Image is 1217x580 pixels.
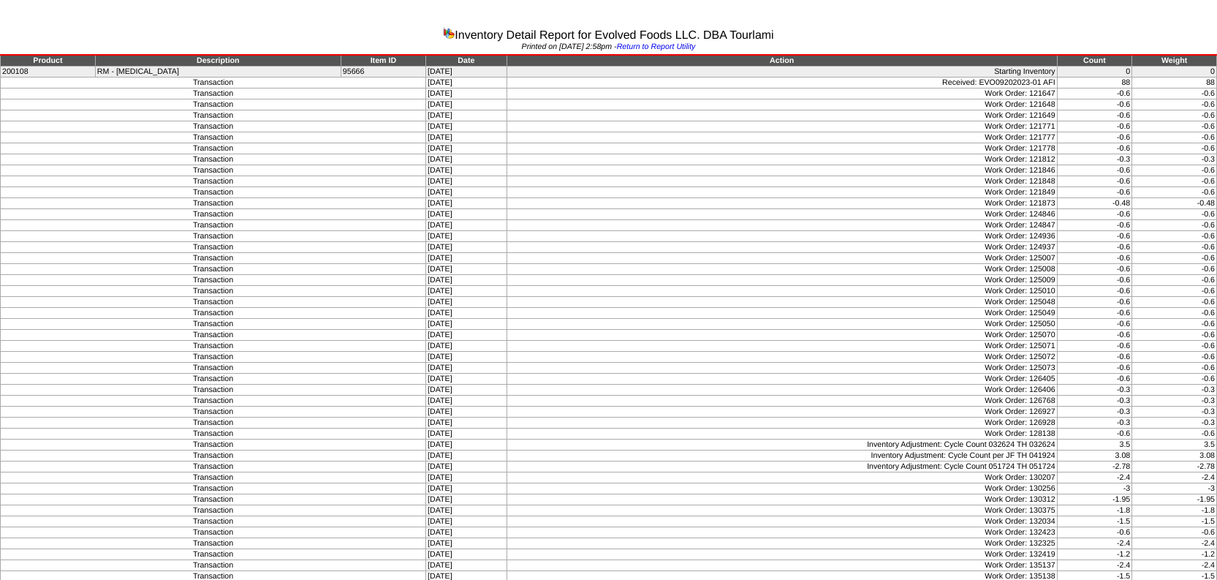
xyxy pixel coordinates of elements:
td: Product [1,55,96,67]
td: Work Order: 125072 [507,352,1057,363]
td: Transaction [1,209,426,220]
td: [DATE] [426,483,507,494]
td: -0.6 [1132,352,1217,363]
td: -0.48 [1132,198,1217,209]
td: [DATE] [426,165,507,176]
td: [DATE] [426,516,507,527]
td: -0.3 [1057,154,1132,165]
td: -0.3 [1057,396,1132,407]
td: Work Order: 130207 [507,472,1057,483]
td: Transaction [1,121,426,132]
td: 95666 [341,67,425,78]
td: Transaction [1,220,426,231]
a: Return to Report Utility [617,42,696,51]
td: -0.6 [1132,242,1217,253]
td: -0.6 [1057,209,1132,220]
td: Transaction [1,264,426,275]
td: Work Order: 121771 [507,121,1057,132]
td: Work Order: 126768 [507,396,1057,407]
td: -0.6 [1132,110,1217,121]
td: -1.8 [1057,505,1132,516]
td: Transaction [1,253,426,264]
td: -0.6 [1132,132,1217,143]
td: Transaction [1,527,426,538]
td: Work Order: 121647 [507,88,1057,99]
td: -0.6 [1057,286,1132,297]
td: -0.6 [1132,187,1217,198]
td: Work Order: 125070 [507,330,1057,341]
td: Transaction [1,341,426,352]
td: [DATE] [426,494,507,505]
td: -0.6 [1057,165,1132,176]
td: -0.3 [1132,385,1217,396]
td: [DATE] [426,549,507,560]
td: Date [426,55,507,67]
td: Transaction [1,363,426,374]
td: -0.6 [1132,220,1217,231]
td: [DATE] [426,407,507,418]
td: -2.4 [1057,472,1132,483]
td: -2.4 [1132,538,1217,549]
td: [DATE] [426,231,507,242]
td: -0.6 [1132,297,1217,308]
td: -0.6 [1132,429,1217,440]
td: Transaction [1,330,426,341]
td: Work Order: 132034 [507,516,1057,527]
td: [DATE] [426,88,507,99]
td: Transaction [1,418,426,429]
td: -0.6 [1057,308,1132,319]
td: Transaction [1,154,426,165]
td: Inventory Adjustment: Cycle Count 032624 TH 032624 [507,440,1057,451]
td: Work Order: 130375 [507,505,1057,516]
td: -0.6 [1132,231,1217,242]
td: -0.6 [1057,275,1132,286]
td: 3.08 [1132,451,1217,462]
td: -0.6 [1057,242,1132,253]
td: -0.3 [1057,407,1132,418]
td: Work Order: 124936 [507,231,1057,242]
td: Transaction [1,319,426,330]
td: [DATE] [426,220,507,231]
td: Work Order: 126405 [507,374,1057,385]
td: Transaction [1,516,426,527]
td: [DATE] [426,308,507,319]
td: [DATE] [426,363,507,374]
td: [DATE] [426,187,507,198]
td: -2.4 [1057,538,1132,549]
td: -0.6 [1057,527,1132,538]
td: Work Order: 121873 [507,198,1057,209]
td: Transaction [1,472,426,483]
td: -0.6 [1057,363,1132,374]
td: Work Order: 124846 [507,209,1057,220]
td: [DATE] [426,451,507,462]
td: Work Order: 130312 [507,494,1057,505]
td: Transaction [1,132,426,143]
td: Work Order: 121648 [507,99,1057,110]
td: Work Order: 124847 [507,220,1057,231]
td: -2.4 [1057,560,1132,571]
td: Inventory Adjustment: Cycle Count per JF TH 041924 [507,451,1057,462]
td: -0.6 [1057,231,1132,242]
td: -0.3 [1132,418,1217,429]
td: -0.6 [1132,121,1217,132]
td: -0.48 [1057,198,1132,209]
td: 3.5 [1057,440,1132,451]
td: Transaction [1,231,426,242]
td: -0.6 [1057,319,1132,330]
td: -0.3 [1057,418,1132,429]
td: [DATE] [426,560,507,571]
td: -0.6 [1057,429,1132,440]
td: -0.6 [1132,176,1217,187]
td: Work Order: 125048 [507,297,1057,308]
td: Transaction [1,198,426,209]
td: Work Order: 130256 [507,483,1057,494]
td: Work Order: 125007 [507,253,1057,264]
td: -0.6 [1132,88,1217,99]
td: Work Order: 125049 [507,308,1057,319]
td: Transaction [1,407,426,418]
td: [DATE] [426,78,507,88]
td: [DATE] [426,330,507,341]
td: RM - [MEDICAL_DATA] [95,67,341,78]
td: [DATE] [426,154,507,165]
td: Transaction [1,165,426,176]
